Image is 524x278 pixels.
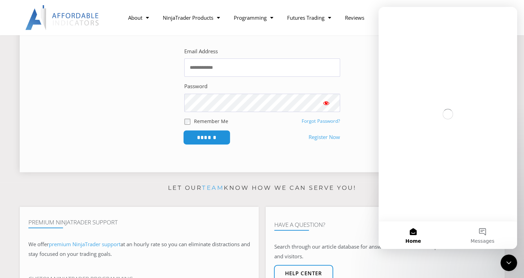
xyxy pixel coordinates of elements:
[28,241,250,257] span: at an hourly rate so you can eliminate distractions and stay focused on your trading goals.
[184,47,218,56] label: Email Address
[184,82,207,91] label: Password
[280,10,338,26] a: Futures Trading
[28,241,49,248] span: We offer
[338,10,371,26] a: Reviews
[274,221,496,228] h4: Have A Question?
[49,241,121,248] a: premium NinjaTrader support
[121,10,406,26] nav: Menu
[379,7,517,249] iframe: Intercom live chat
[312,94,340,112] button: Show password
[274,242,496,261] p: Search through our article database for answers to most common questions from customers and visit...
[156,10,227,26] a: NinjaTrader Products
[302,118,340,124] a: Forgot Password?
[285,271,322,276] span: Help center
[309,132,340,142] a: Register Now
[500,254,517,271] iframe: Intercom live chat
[25,5,100,30] img: LogoAI | Affordable Indicators – NinjaTrader
[121,10,156,26] a: About
[28,219,250,226] h4: Premium NinjaTrader Support
[227,10,280,26] a: Programming
[194,118,228,125] label: Remember Me
[202,184,224,191] a: team
[20,183,505,194] p: Let our know how we can serve you!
